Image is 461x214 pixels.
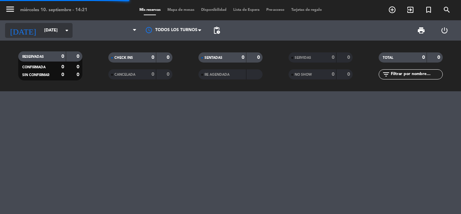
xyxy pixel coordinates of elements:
span: CHECK INS [114,56,133,60]
span: SERVIDAS [295,56,311,60]
strong: 0 [422,55,425,60]
span: Lista de Espera [230,8,263,12]
span: RESERVADAS [22,55,44,58]
i: turned_in_not [425,6,433,14]
strong: 0 [77,72,81,77]
span: Mis reservas [136,8,164,12]
span: NO SHOW [295,73,312,76]
div: miércoles 10. septiembre - 14:21 [20,7,87,14]
span: TOTAL [383,56,393,60]
strong: 0 [167,55,171,60]
span: CONFIRMADA [22,66,46,69]
strong: 0 [152,72,154,77]
strong: 0 [61,72,64,77]
i: filter_list [382,70,390,78]
span: SENTADAS [205,56,222,60]
div: LOG OUT [433,20,456,41]
i: power_settings_new [440,26,449,34]
span: Tarjetas de regalo [288,8,325,12]
strong: 0 [257,55,261,60]
strong: 0 [332,55,334,60]
i: menu [5,4,15,14]
strong: 0 [437,55,441,60]
span: pending_actions [213,26,221,34]
i: exit_to_app [406,6,414,14]
span: SIN CONFIRMAR [22,73,49,77]
strong: 0 [152,55,154,60]
span: Mapa de mesas [164,8,198,12]
strong: 0 [242,55,244,60]
strong: 0 [347,72,351,77]
strong: 0 [347,55,351,60]
span: CANCELADA [114,73,135,76]
strong: 0 [61,65,64,69]
i: [DATE] [5,23,41,38]
strong: 0 [77,54,81,59]
span: print [417,26,425,34]
input: Filtrar por nombre... [390,71,442,78]
i: add_circle_outline [388,6,396,14]
strong: 0 [332,72,334,77]
strong: 0 [61,54,64,59]
strong: 0 [167,72,171,77]
span: Pre-acceso [263,8,288,12]
span: RE AGENDADA [205,73,229,76]
span: Disponibilidad [198,8,230,12]
i: search [443,6,451,14]
i: arrow_drop_down [63,26,71,34]
strong: 0 [77,65,81,69]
